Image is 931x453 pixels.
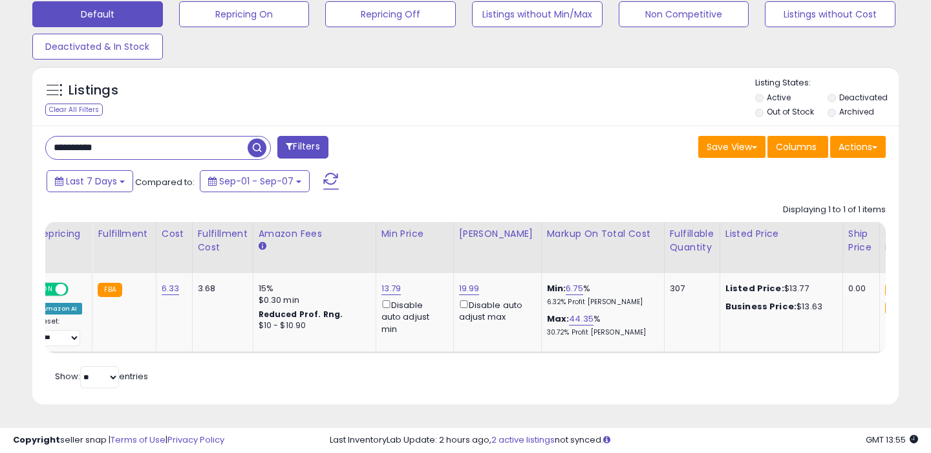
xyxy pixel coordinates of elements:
div: Clear All Filters [45,104,103,116]
a: 13.79 [381,282,401,295]
div: Disable auto adjust min [381,298,444,335]
button: Filters [277,136,328,159]
button: Repricing Off [325,1,456,27]
div: $0.30 min [259,294,366,306]
span: Sep-01 - Sep-07 [219,175,294,188]
div: 3.68 [198,283,243,294]
div: % [547,313,654,337]
a: Terms of Use [111,434,166,446]
strong: Copyright [13,434,60,446]
a: 44.35 [569,313,594,326]
div: Markup on Total Cost [547,227,659,241]
div: Ship Price [848,227,874,254]
label: Deactivated [839,92,888,103]
label: Out of Stock [767,106,814,117]
button: Default [32,1,163,27]
a: 6.33 [162,282,180,295]
button: Listings without Cost [765,1,895,27]
button: Save View [698,136,765,158]
b: Min: [547,282,566,294]
span: ON [39,284,56,295]
a: 19.99 [459,282,480,295]
b: Reduced Prof. Rng. [259,309,343,320]
div: Last InventoryLab Update: 2 hours ago, not synced. [330,434,918,447]
button: Sep-01 - Sep-07 [200,170,310,192]
small: FBA [885,283,909,297]
div: Disable auto adjust max [459,298,531,323]
div: Repricing [37,227,87,241]
small: FBA [885,301,909,315]
button: Non Competitive [619,1,749,27]
label: Active [767,92,791,103]
div: Fulfillment Cost [198,227,248,254]
span: Compared to: [135,176,195,188]
div: $10 - $10.90 [259,320,366,331]
button: Last 7 Days [47,170,133,192]
button: Listings without Min/Max [472,1,603,27]
p: Listing States: [755,77,899,89]
span: Last 7 Days [66,175,117,188]
button: Columns [767,136,828,158]
div: $13.77 [725,283,833,294]
span: Columns [776,140,817,153]
span: OFF [67,284,87,295]
div: Fulfillable Quantity [670,227,714,254]
p: 30.72% Profit [PERSON_NAME] [547,328,654,337]
h5: Listings [69,82,118,100]
div: Cost [162,227,187,241]
a: 2 active listings [491,434,555,446]
small: Amazon Fees. [259,241,266,252]
button: Deactivated & In Stock [32,34,163,60]
button: Repricing On [179,1,310,27]
div: Displaying 1 to 1 of 1 items [783,204,886,216]
div: Amazon AI [37,303,82,315]
div: % [547,283,654,307]
b: Max: [547,313,570,325]
small: FBA [98,283,122,297]
a: 6.75 [566,282,583,295]
label: Archived [839,106,874,117]
div: seller snap | | [13,434,224,447]
a: Privacy Policy [167,434,224,446]
button: Actions [830,136,886,158]
div: Min Price [381,227,448,241]
div: Amazon Fees [259,227,370,241]
div: Listed Price [725,227,837,241]
b: Listed Price: [725,282,784,294]
div: $13.63 [725,301,833,313]
div: [PERSON_NAME] [459,227,536,241]
b: Business Price: [725,300,797,313]
span: Show: entries [55,370,148,382]
p: 6.32% Profit [PERSON_NAME] [547,298,654,307]
th: The percentage added to the cost of goods (COGS) that forms the calculator for Min & Max prices. [541,222,664,273]
div: 307 [670,283,710,294]
span: 2025-09-17 13:55 GMT [866,434,918,446]
div: 0.00 [848,283,870,294]
div: 15% [259,283,366,294]
div: Preset: [37,317,82,346]
div: Fulfillment [98,227,150,241]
